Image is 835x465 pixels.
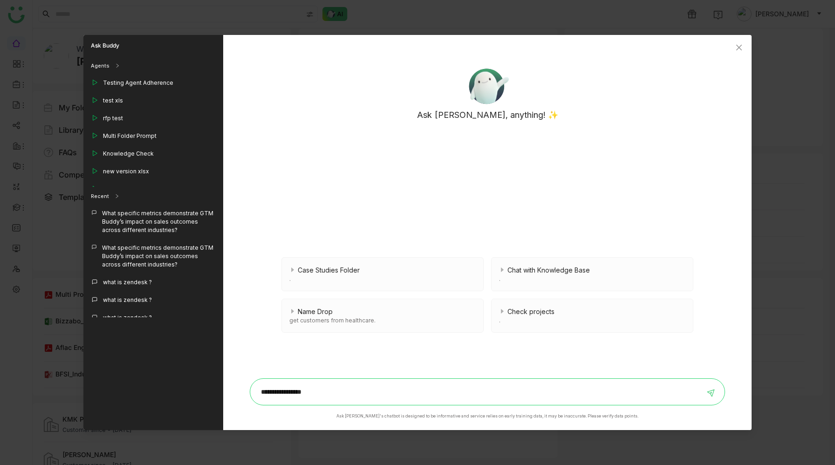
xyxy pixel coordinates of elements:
[91,79,98,86] img: play_outline.svg
[726,35,752,60] button: Close
[103,167,149,176] div: new version xlsx
[91,96,98,104] img: play_outline.svg
[91,314,98,321] img: callout.svg
[83,56,223,75] div: Agents
[103,278,152,287] div: what is zendesk ?
[103,185,147,193] div: Customers Only
[499,316,685,325] div: .
[507,265,590,275] span: Chat with Knowledge Base
[103,79,173,87] div: Testing Agent Adherence
[91,192,109,200] div: Recent
[298,265,360,275] span: Case Studies Folder
[103,114,123,123] div: rfp test
[91,62,110,70] div: Agents
[91,150,98,157] img: play_outline.svg
[83,187,223,205] div: Recent
[91,244,97,250] img: callout.svg
[417,109,558,121] p: Ask [PERSON_NAME], anything! ✨
[91,209,97,216] img: callout.svg
[91,167,98,175] img: play_outline.svg
[336,413,638,419] div: Ask [PERSON_NAME]'s chatbot is designed to be informative and service relies on early training da...
[103,314,152,322] div: what is zendesk ?
[289,316,476,325] div: get customers from healthcare.
[91,278,98,286] img: callout.svg
[83,35,223,56] div: Ask Buddy
[464,64,511,109] img: ask-buddy.svg
[102,209,216,234] div: What specific metrics demonstrate GTM Buddy’s impact on sales outcomes across different industries?
[298,307,333,316] span: Name Drop
[91,185,98,192] img: play_outline.svg
[103,296,152,304] div: what is zendesk ?
[103,96,123,105] div: test xls
[91,296,98,303] img: callout.svg
[289,275,476,283] div: .
[103,150,154,158] div: Knowledge Check
[507,307,554,316] span: Check projects
[103,132,157,140] div: Multi Folder Prompt
[91,132,98,139] img: play_outline.svg
[102,244,216,269] div: What specific metrics demonstrate GTM Buddy’s impact on sales outcomes across different industries?
[91,114,98,122] img: play_outline.svg
[499,275,685,283] div: .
